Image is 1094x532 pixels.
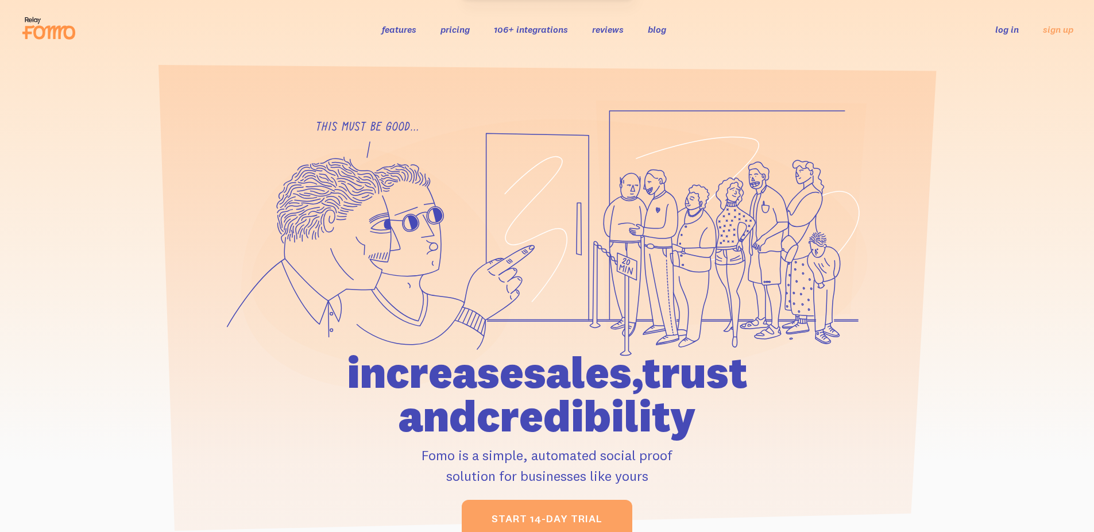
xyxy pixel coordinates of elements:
a: 106+ integrations [494,24,568,35]
p: Fomo is a simple, automated social proof solution for businesses like yours [281,445,813,486]
a: log in [995,24,1019,35]
a: reviews [592,24,624,35]
a: pricing [440,24,470,35]
h1: increase sales, trust and credibility [281,350,813,438]
a: features [382,24,416,35]
a: sign up [1043,24,1073,36]
a: blog [648,24,666,35]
